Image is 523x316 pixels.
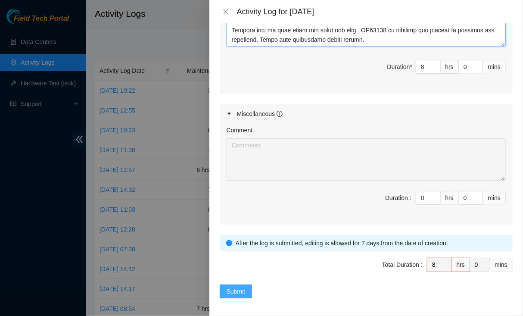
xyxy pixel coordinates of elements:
button: Close [220,8,232,16]
div: hrs [441,191,459,205]
div: Duration [387,62,412,72]
span: caret-right [227,111,232,116]
div: hrs [441,60,459,74]
div: Miscellaneous [237,109,283,119]
span: Submit [227,287,246,296]
div: Activity Log for [DATE] [237,7,513,16]
div: Miscellaneous info-circle [220,104,513,124]
button: Submit [220,285,252,298]
div: mins [483,60,506,74]
span: info-circle [277,111,283,117]
div: Total Duration : [382,260,423,269]
textarea: Comment [227,138,506,181]
div: Duration : [385,193,411,203]
div: mins [490,258,513,272]
label: Comment [227,125,253,135]
span: close [222,8,229,15]
textarea: Comment [227,4,506,47]
div: After the log is submitted, editing is allowed for 7 days from the date of creation. [236,238,506,248]
div: hrs [452,258,470,272]
span: info-circle [226,240,232,246]
div: mins [483,191,506,205]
